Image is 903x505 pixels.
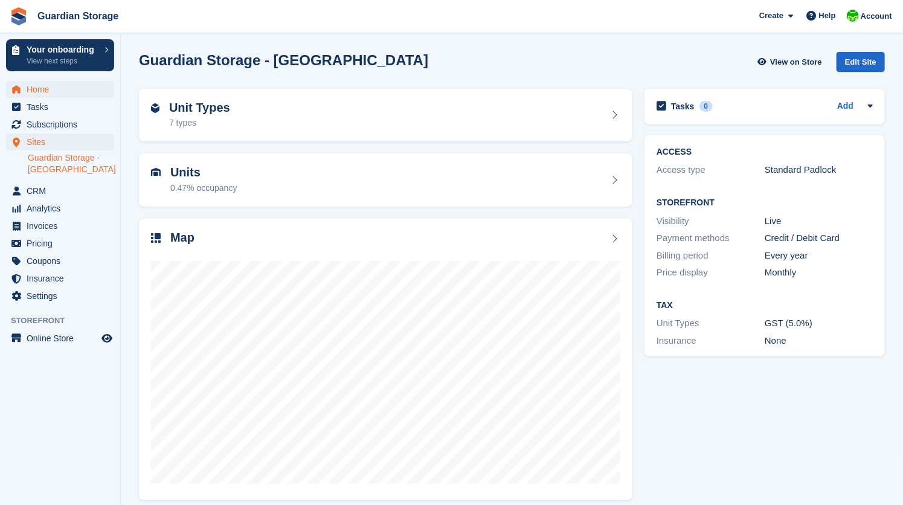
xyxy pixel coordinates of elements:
span: Invoices [27,217,99,234]
h2: Map [170,231,194,245]
div: Every year [765,249,873,263]
div: Insurance [657,334,765,348]
span: Settings [27,288,99,304]
div: Live [765,214,873,228]
img: unit-icn-7be61d7bf1b0ce9d3e12c5938cc71ed9869f7b940bace4675aadf7bd6d80202e.svg [151,168,161,176]
p: View next steps [27,56,98,66]
a: menu [6,81,114,98]
a: View on Store [756,52,827,72]
a: Guardian Storage - [GEOGRAPHIC_DATA] [28,152,114,175]
img: stora-icon-8386f47178a22dfd0bd8f6a31ec36ba5ce8667c1dd55bd0f319d3a0aa187defe.svg [10,7,28,25]
img: unit-type-icn-2b2737a686de81e16bb02015468b77c625bbabd49415b5ef34ead5e3b44a266d.svg [151,103,159,113]
div: Price display [657,266,765,280]
div: 7 types [169,117,230,129]
div: 0.47% occupancy [170,182,237,195]
a: menu [6,182,114,199]
span: Insurance [27,270,99,287]
h2: Tax [657,301,873,310]
span: Subscriptions [27,116,99,133]
div: Monthly [765,266,873,280]
a: menu [6,235,114,252]
h2: Guardian Storage - [GEOGRAPHIC_DATA] [139,52,428,68]
span: Help [819,10,836,22]
span: Create [759,10,783,22]
h2: ACCESS [657,147,873,157]
a: menu [6,217,114,234]
a: menu [6,200,114,217]
a: Units 0.47% occupancy [139,153,632,207]
div: Edit Site [837,52,885,72]
img: Andrew Kinakin [847,10,859,22]
div: Unit Types [657,317,765,330]
span: Sites [27,133,99,150]
span: Home [27,81,99,98]
p: Your onboarding [27,45,98,54]
div: None [765,334,873,348]
span: Pricing [27,235,99,252]
span: Account [861,10,892,22]
a: Add [837,100,853,114]
span: CRM [27,182,99,199]
span: Analytics [27,200,99,217]
a: menu [6,270,114,287]
span: View on Store [770,56,822,68]
a: menu [6,330,114,347]
h2: Unit Types [169,101,230,115]
a: menu [6,133,114,150]
a: Guardian Storage [33,6,123,26]
span: Coupons [27,252,99,269]
div: Access type [657,163,765,177]
a: Your onboarding View next steps [6,39,114,71]
div: Visibility [657,214,765,228]
a: menu [6,252,114,269]
img: map-icn-33ee37083ee616e46c38cad1a60f524a97daa1e2b2c8c0bc3eb3415660979fc1.svg [151,233,161,243]
span: Storefront [11,315,120,327]
a: menu [6,288,114,304]
a: menu [6,116,114,133]
div: Credit / Debit Card [765,231,873,245]
div: Standard Padlock [765,163,873,177]
a: menu [6,98,114,115]
a: Edit Site [837,52,885,77]
h2: Tasks [671,101,695,112]
span: Tasks [27,98,99,115]
div: Payment methods [657,231,765,245]
a: Unit Types 7 types [139,89,632,142]
a: Map [139,219,632,500]
h2: Units [170,166,237,179]
div: GST (5.0%) [765,317,873,330]
span: Online Store [27,330,99,347]
div: Billing period [657,249,765,263]
h2: Storefront [657,198,873,208]
a: Preview store [100,331,114,346]
div: 0 [699,101,713,112]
